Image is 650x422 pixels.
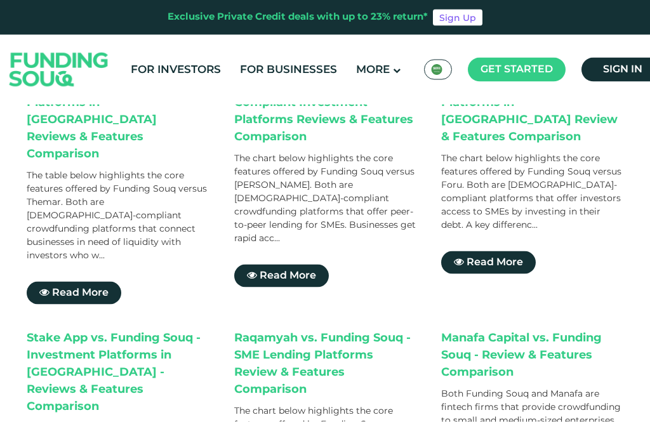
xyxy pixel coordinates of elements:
[52,288,109,298] span: Read More
[467,258,523,267] span: Read More
[441,152,623,232] div: The chart below highlights the core features offered by Funding Souq versus Foru. Both are [DEMOG...
[481,65,553,74] span: Get started
[128,60,224,81] a: For Investors
[603,65,642,74] span: Sign in
[27,60,209,163] div: THEMAR vs. Funding Souq - Sharia-Compliant Financing Platforms in [GEOGRAPHIC_DATA] Reviews & Fea...
[237,60,340,81] a: For Businesses
[234,152,416,246] div: The chart below highlights the core features offered by Funding Souq versus [PERSON_NAME]. Both a...
[27,330,209,416] div: Stake App vs. Funding Souq - Investment Platforms in [GEOGRAPHIC_DATA] - Reviews & Features Compa...
[441,251,536,274] a: Read More
[168,10,428,25] div: Exclusive Private Credit deals with up to 23% return*
[234,330,416,399] div: Raqamyah vs. Funding Souq - SME Lending Platforms Review & Features Comparison
[27,282,121,305] a: Read More
[234,265,329,287] a: Read More
[431,64,442,76] img: SA Flag
[260,271,316,280] span: Read More
[356,65,390,76] span: More
[433,10,482,26] a: Sign Up
[27,169,209,263] div: The table below highlights the core features offered by Funding Souq versus Themar. Both are [DEM...
[441,330,623,381] div: Manafa Capital vs. Funding Souq - Review & Features Comparison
